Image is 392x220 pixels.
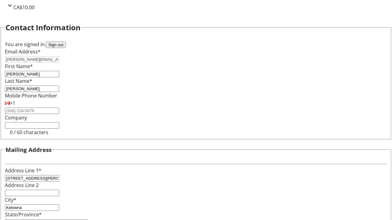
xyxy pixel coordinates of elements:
[6,145,51,154] h3: Mailing Address
[5,204,59,211] input: City
[5,48,40,55] label: Email Address*
[5,196,16,203] label: City*
[13,4,35,11] span: CA$10.00
[46,42,66,48] button: Sign out
[5,63,33,70] label: First Name*
[5,108,59,114] input: (506) 234-5678
[5,78,32,84] label: Last Name*
[5,114,27,121] label: Company
[5,182,39,189] label: Address Line 2
[6,22,81,33] h2: Contact Information
[5,175,59,182] input: Address
[5,211,42,218] label: State/Province*
[5,167,41,174] label: Address Line 1*
[10,129,48,136] tr-character-limit: 0 / 60 characters
[5,92,57,99] label: Mobile Phone Number
[5,41,387,48] div: You are signed in.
